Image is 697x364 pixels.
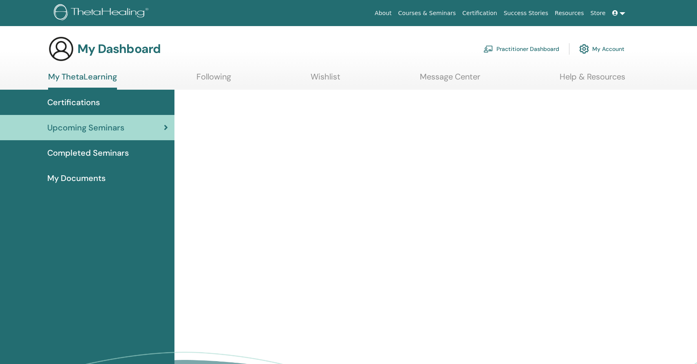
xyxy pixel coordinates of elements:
img: logo.png [54,4,151,22]
a: My ThetaLearning [48,72,117,90]
a: Success Stories [501,6,551,21]
span: Upcoming Seminars [47,121,124,134]
img: cog.svg [579,42,589,56]
a: Practitioner Dashboard [483,40,559,58]
a: Courses & Seminars [395,6,459,21]
span: Certifications [47,96,100,108]
img: chalkboard-teacher.svg [483,45,493,53]
img: generic-user-icon.jpg [48,36,74,62]
a: Store [587,6,609,21]
a: Wishlist [311,72,340,88]
a: Help & Resources [560,72,625,88]
a: Following [196,72,231,88]
a: About [371,6,395,21]
a: Resources [551,6,587,21]
a: My Account [579,40,624,58]
h3: My Dashboard [77,42,161,56]
span: My Documents [47,172,106,184]
span: Completed Seminars [47,147,129,159]
a: Certification [459,6,500,21]
a: Message Center [420,72,480,88]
